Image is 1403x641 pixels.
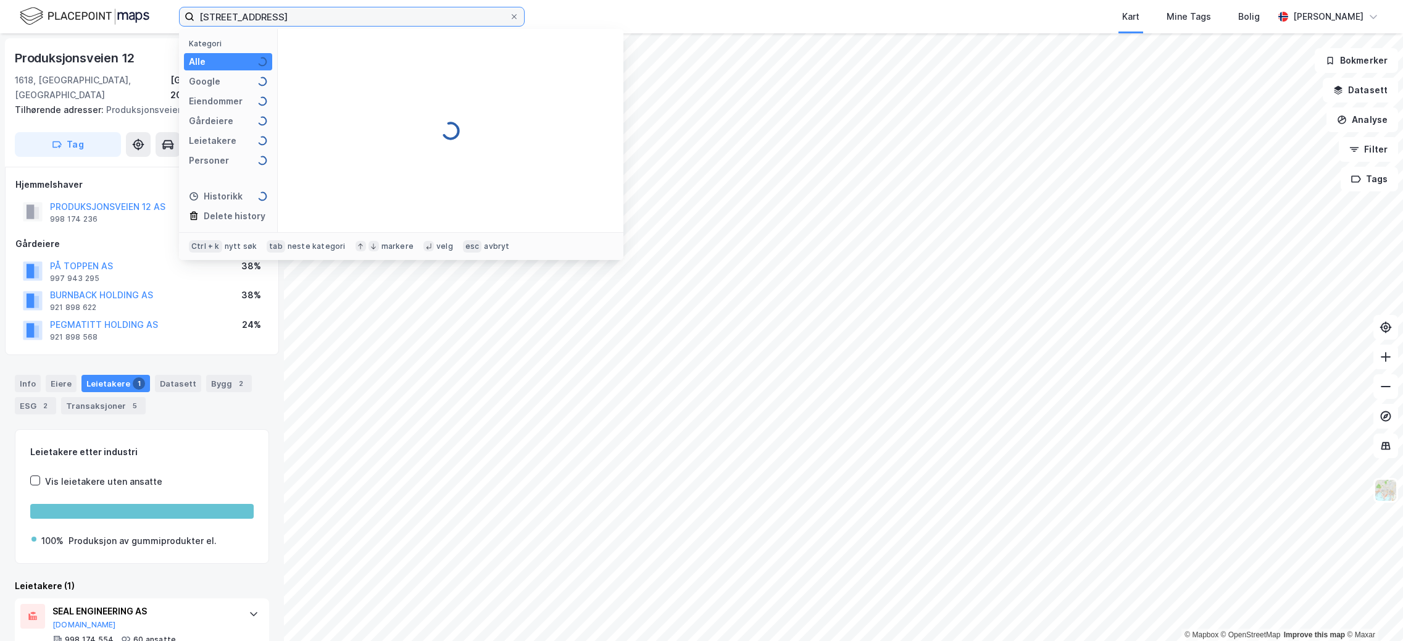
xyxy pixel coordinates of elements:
div: 921 898 622 [50,303,96,312]
div: 24% [242,317,261,332]
div: Leietakere [81,375,150,392]
a: Improve this map [1284,631,1345,639]
div: Leietakere (1) [15,579,269,593]
img: spinner.a6d8c91a73a9ac5275cf975e30b51cfb.svg [257,116,267,126]
a: OpenStreetMap [1221,631,1281,639]
div: SEAL ENGINEERING AS [52,604,236,619]
div: 1 [133,377,145,390]
button: [DOMAIN_NAME] [52,620,116,630]
button: Analyse [1326,107,1398,132]
img: spinner.a6d8c91a73a9ac5275cf975e30b51cfb.svg [257,136,267,146]
img: spinner.a6d8c91a73a9ac5275cf975e30b51cfb.svg [257,96,267,106]
div: Eiere [46,375,77,392]
div: velg [436,241,453,251]
div: 38% [241,288,261,303]
div: markere [381,241,414,251]
button: Tag [15,132,121,157]
div: Produksjonsveien 12 [15,48,137,68]
div: Datasett [155,375,201,392]
img: spinner.a6d8c91a73a9ac5275cf975e30b51cfb.svg [441,121,460,141]
span: Tilhørende adresser: [15,104,106,115]
div: Google [189,74,220,89]
div: 921 898 568 [50,332,98,342]
button: Tags [1341,167,1398,191]
div: Bygg [206,375,252,392]
div: 1618, [GEOGRAPHIC_DATA], [GEOGRAPHIC_DATA] [15,73,170,103]
div: 998 174 236 [50,214,98,224]
button: Datasett [1323,78,1398,103]
div: 100% [41,534,64,548]
button: Filter [1339,137,1398,162]
div: Leietakere [189,133,236,148]
div: Gårdeiere [189,114,233,128]
div: Alle [189,54,206,69]
iframe: Chat Widget [1341,582,1403,641]
div: Info [15,375,41,392]
img: spinner.a6d8c91a73a9ac5275cf975e30b51cfb.svg [257,191,267,201]
div: ESG [15,397,56,414]
div: Personer [189,153,229,168]
img: spinner.a6d8c91a73a9ac5275cf975e30b51cfb.svg [257,57,267,67]
div: Leietakere etter industri [30,445,254,459]
img: logo.f888ab2527a4732fd821a326f86c7f29.svg [20,6,149,27]
div: Ctrl + k [189,240,222,253]
div: Produksjonsveien 14 [15,103,259,117]
div: neste kategori [288,241,346,251]
div: Bolig [1238,9,1260,24]
div: Vis leietakere uten ansatte [45,474,162,489]
div: Produksjon av gummiprodukter el. [69,534,217,548]
div: Hjemmelshaver [15,177,269,192]
a: Mapbox [1184,631,1218,639]
div: 5 [128,400,141,412]
div: tab [267,240,285,253]
div: Eiendommer [189,94,243,109]
div: Transaksjoner [61,397,146,414]
div: 2 [39,400,51,412]
div: Kart [1122,9,1139,24]
div: Historikk [189,189,243,204]
img: spinner.a6d8c91a73a9ac5275cf975e30b51cfb.svg [257,77,267,86]
div: nytt søk [225,241,257,251]
div: 997 943 295 [50,274,99,283]
input: Søk på adresse, matrikkel, gårdeiere, leietakere eller personer [194,7,509,26]
div: 38% [241,259,261,274]
div: Mine Tags [1167,9,1211,24]
img: spinner.a6d8c91a73a9ac5275cf975e30b51cfb.svg [257,156,267,165]
div: Kontrollprogram for chat [1341,582,1403,641]
div: [PERSON_NAME] [1293,9,1363,24]
div: Kategori [189,39,272,48]
button: Bokmerker [1315,48,1398,73]
div: avbryt [484,241,509,251]
div: 2 [235,377,247,390]
div: [GEOGRAPHIC_DATA], 203/617 [170,73,269,103]
div: esc [463,240,482,253]
div: Gårdeiere [15,237,269,251]
img: Z [1374,479,1397,502]
div: Delete history [204,209,265,224]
